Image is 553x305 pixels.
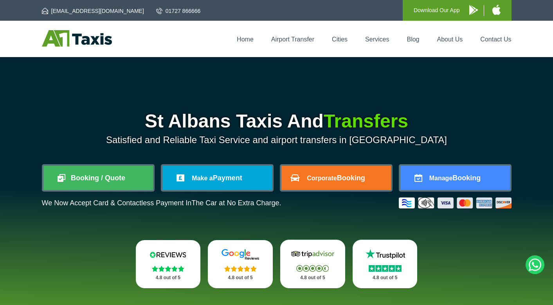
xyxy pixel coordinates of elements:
a: Trustpilot Stars 4.8 out of 5 [353,240,418,288]
img: Credit And Debit Cards [399,197,512,208]
a: Cities [332,36,348,43]
img: Reviews.io [144,249,191,260]
img: A1 Taxis Android App [469,5,478,15]
p: 4.8 out of 5 [361,273,409,283]
img: Stars [369,265,402,272]
p: 4.8 out of 5 [216,273,264,283]
p: 4.8 out of 5 [144,273,192,283]
a: ManageBooking [400,166,510,190]
p: 4.8 out of 5 [289,273,337,283]
a: Home [237,36,254,43]
img: Trustpilot [362,248,409,260]
span: Corporate [307,175,337,181]
a: Contact Us [480,36,511,43]
a: [EMAIL_ADDRESS][DOMAIN_NAME] [42,7,144,15]
a: Tripadvisor Stars 4.8 out of 5 [280,240,345,288]
a: CorporateBooking [281,166,391,190]
a: Services [365,36,389,43]
a: Google Stars 4.8 out of 5 [208,240,273,288]
span: Manage [429,175,453,181]
span: The Car at No Extra Charge. [191,199,281,207]
a: Blog [407,36,419,43]
p: Satisfied and Reliable Taxi Service and airport transfers in [GEOGRAPHIC_DATA] [42,135,512,145]
a: Airport Transfer [271,36,314,43]
p: We Now Accept Card & Contactless Payment In [42,199,281,207]
p: Download Our App [414,5,460,15]
img: Google [217,249,264,260]
a: Reviews.io Stars 4.8 out of 5 [136,240,201,288]
a: 01727 866666 [156,7,201,15]
img: Stars [296,265,329,272]
a: Booking / Quote [43,166,153,190]
img: Tripadvisor [289,248,336,260]
img: Stars [224,266,257,272]
span: Make a [192,175,213,181]
img: A1 Taxis St Albans LTD [42,30,112,47]
img: A1 Taxis iPhone App [492,5,501,15]
span: Transfers [324,111,408,131]
a: Make aPayment [162,166,272,190]
a: About Us [437,36,463,43]
img: Stars [152,266,184,272]
h1: St Albans Taxis And [42,112,512,131]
